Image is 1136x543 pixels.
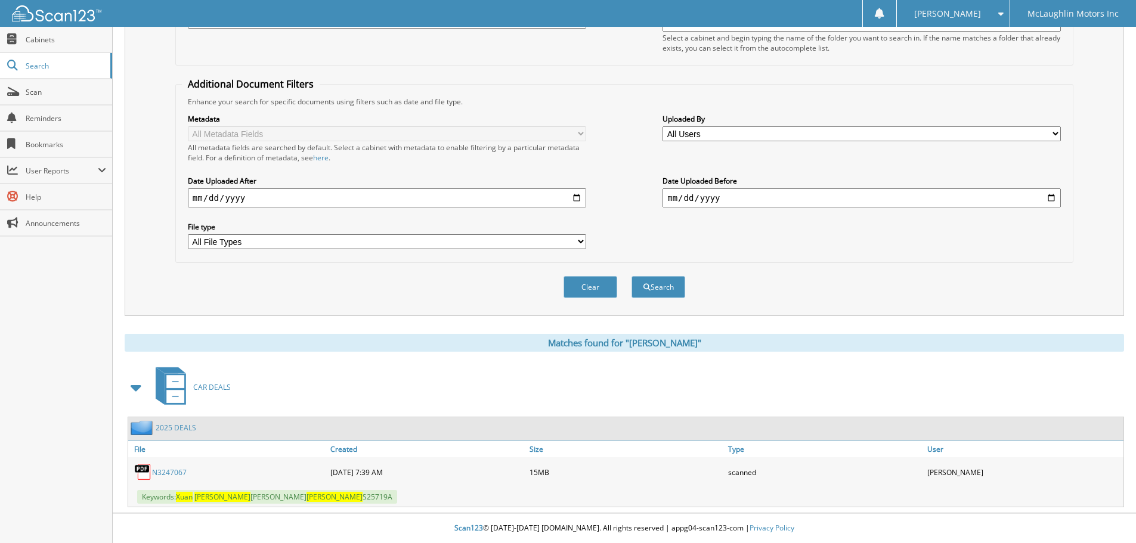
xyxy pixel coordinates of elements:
img: scan123-logo-white.svg [12,5,101,21]
div: [PERSON_NAME] [924,460,1123,484]
span: Reminders [26,113,106,123]
span: McLaughlin Motors Inc [1027,10,1119,17]
div: Select a cabinet and begin typing the name of the folder you want to search in. If the name match... [663,33,1061,53]
div: [DATE] 7:39 AM [327,460,527,484]
span: Help [26,192,106,202]
span: CAR DEALS [193,382,231,392]
div: scanned [725,460,924,484]
input: start [188,188,586,207]
div: Enhance your search for specific documents using filters such as date and file type. [182,97,1067,107]
span: Announcements [26,218,106,228]
label: Uploaded By [663,114,1061,124]
span: [PERSON_NAME] [914,10,981,17]
button: Search [632,276,685,298]
label: File type [188,222,586,232]
label: Metadata [188,114,586,124]
a: CAR DEALS [148,364,231,411]
div: 15MB [527,460,726,484]
img: PDF.png [134,463,152,481]
a: Type [725,441,924,457]
label: Date Uploaded Before [663,176,1061,186]
span: Scan [26,87,106,97]
a: Privacy Policy [750,523,794,533]
span: [PERSON_NAME] [194,492,250,502]
a: File [128,441,327,457]
span: [PERSON_NAME] [307,492,363,502]
span: Scan123 [454,523,483,533]
label: Date Uploaded After [188,176,586,186]
a: Created [327,441,527,457]
img: folder2.png [131,420,156,435]
a: User [924,441,1123,457]
span: Bookmarks [26,139,106,150]
span: Keywords: [PERSON_NAME] S25719A [137,490,397,504]
a: 2025 DEALS [156,423,196,433]
a: here [313,153,329,163]
span: Search [26,61,104,71]
button: Clear [564,276,617,298]
iframe: Chat Widget [1076,486,1136,543]
input: end [663,188,1061,207]
legend: Additional Document Filters [182,77,320,91]
span: User Reports [26,166,98,176]
a: N3247067 [152,467,187,477]
div: All metadata fields are searched by default. Select a cabinet with metadata to enable filtering b... [188,142,586,163]
div: Matches found for "[PERSON_NAME]" [125,334,1124,352]
a: Size [527,441,726,457]
span: Xuan [176,492,193,502]
div: © [DATE]-[DATE] [DOMAIN_NAME]. All rights reserved | appg04-scan123-com | [113,514,1136,543]
span: Cabinets [26,35,106,45]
